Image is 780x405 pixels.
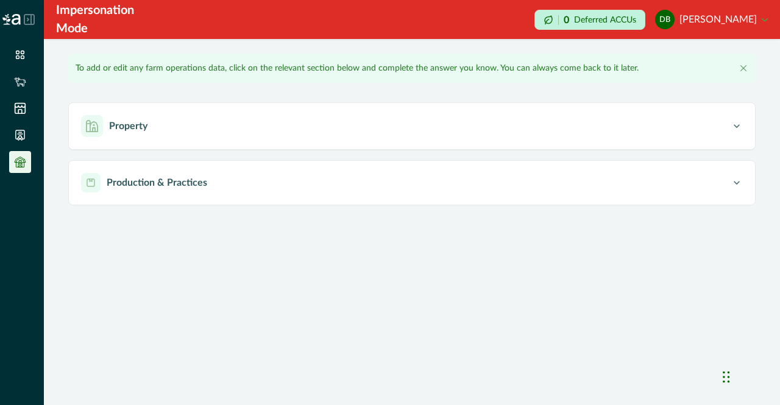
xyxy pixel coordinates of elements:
[76,62,639,75] p: To add or edit any farm operations data, click on the relevant section below and complete the ans...
[2,14,21,25] img: Logo
[736,61,751,76] button: Close
[564,15,569,25] p: 0
[719,347,780,405] iframe: Chat Widget
[107,175,207,190] p: Production & Practices
[56,1,146,38] div: Impersonation Mode
[109,119,147,133] p: Property
[655,5,768,34] button: Dee Betts[PERSON_NAME]
[69,103,755,149] button: Property
[723,359,730,395] div: Drag
[574,15,636,24] p: Deferred ACCUs
[69,161,755,205] button: Production & Practices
